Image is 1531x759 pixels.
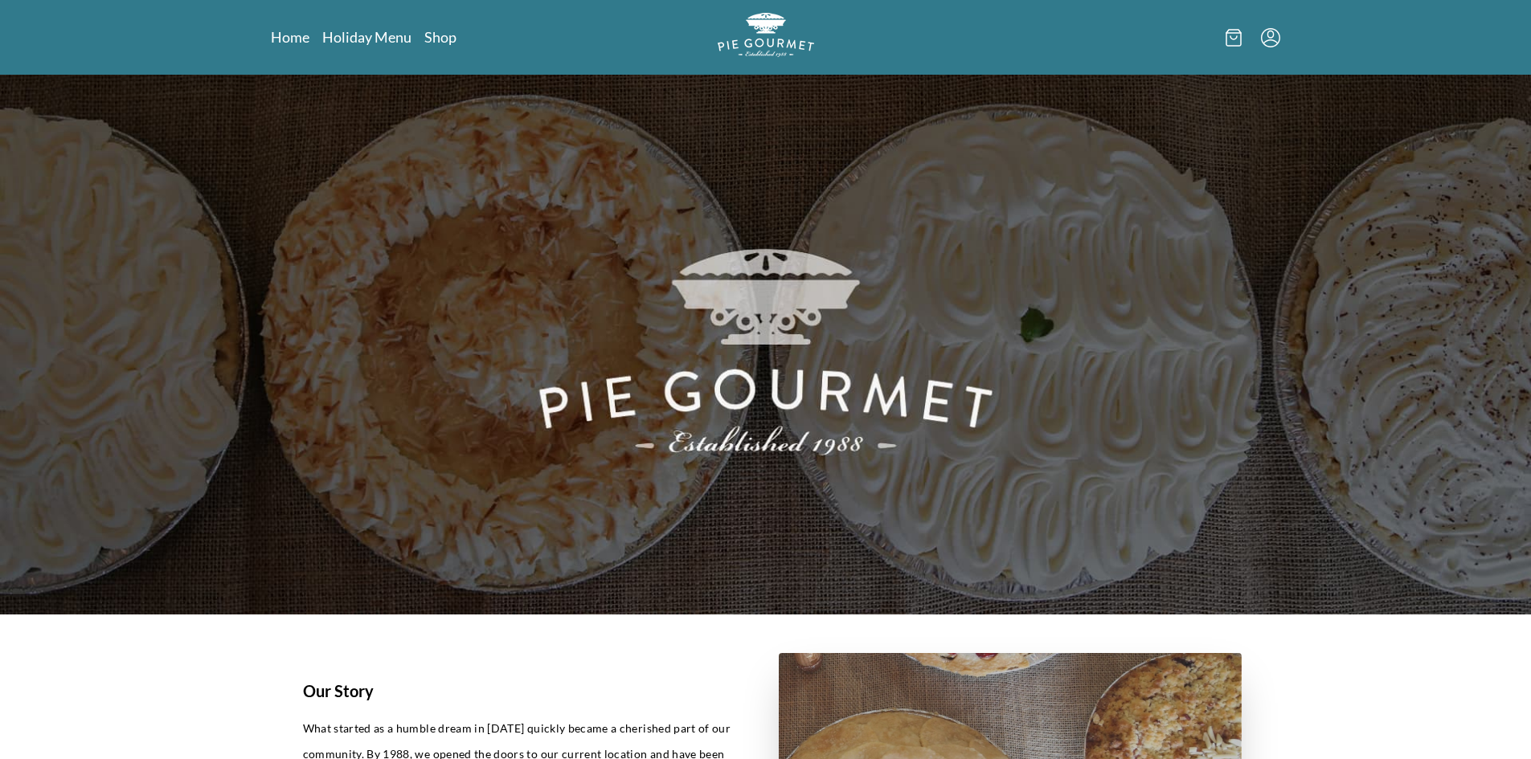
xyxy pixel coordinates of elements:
[424,27,456,47] a: Shop
[322,27,411,47] a: Holiday Menu
[1261,28,1280,47] button: Menu
[718,13,814,62] a: Logo
[303,679,740,703] h1: Our Story
[718,13,814,57] img: logo
[271,27,309,47] a: Home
